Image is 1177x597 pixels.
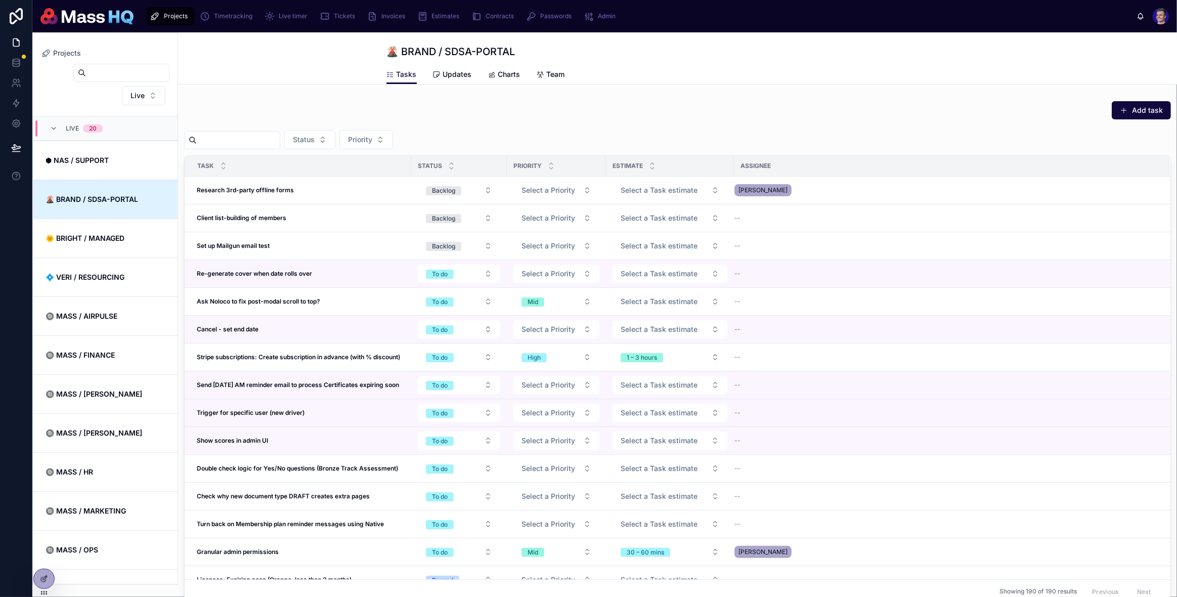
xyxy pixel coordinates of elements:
[521,436,575,446] span: Select a Priority
[612,348,728,367] a: Select Button
[621,408,698,418] span: Select a Task estimate
[521,380,575,390] span: Select a Priority
[197,437,268,444] strong: Show scores in admin UI
[197,186,405,194] a: Research 3rd-party offline forms
[432,492,448,501] div: To do
[431,12,459,20] span: Estimates
[621,241,698,251] span: Select a Task estimate
[261,7,315,25] a: Live timer
[414,7,466,25] a: Estimates
[621,380,698,390] span: Select a Task estimate
[293,135,315,145] span: Status
[740,162,771,170] span: Assignee
[621,185,698,195] span: Select a Task estimate
[621,324,698,334] span: Select a Task estimate
[513,403,600,422] a: Select Button
[734,325,740,333] span: --
[513,431,600,450] a: Select Button
[197,409,304,416] strong: Trigger for specific user (new driver)
[513,209,599,227] button: Select Button
[513,348,599,366] button: Select Button
[734,437,740,445] span: --
[432,270,448,279] div: To do
[432,437,448,446] div: To do
[621,436,698,446] span: Select a Task estimate
[621,463,698,474] span: Select a Task estimate
[418,432,500,450] button: Select Button
[33,491,178,530] a: 🔘 MASS / MARKETING
[734,492,740,500] span: --
[142,5,1137,27] div: scrollable content
[41,48,81,58] a: Projects
[513,181,600,200] a: Select Button
[513,181,599,199] button: Select Button
[417,181,501,200] a: Select Button
[432,186,455,195] div: Backlog
[197,162,214,170] span: Task
[46,234,124,242] strong: 🌞 BRIGHT / MANAGED
[612,320,728,339] a: Select Button
[734,576,740,584] span: --
[581,7,623,25] a: Admin
[613,404,727,422] button: Select Button
[432,353,448,362] div: To do
[417,208,501,228] a: Select Button
[621,269,698,279] span: Select a Task estimate
[418,376,500,394] button: Select Button
[33,219,178,258] a: 🌞 BRIGHT / MANAGED
[734,214,1157,222] a: --
[612,236,728,255] a: Select Button
[513,265,599,283] button: Select Button
[197,297,320,305] strong: Ask Noloco to fix post-modal scroll to top?
[432,520,448,529] div: To do
[513,236,600,255] a: Select Button
[197,353,405,361] a: Stripe subscriptions: Create subscription in advance (with % discount)
[498,69,520,79] span: Charts
[33,258,178,296] a: 💠 VERI / RESOURCING
[513,264,600,283] a: Select Button
[612,181,728,200] a: Select Button
[613,320,727,338] button: Select Button
[197,353,400,361] strong: Stripe subscriptions: Create subscription in advance (with % discount)
[197,492,370,500] strong: Check why new document type DRAFT creates extra pages
[418,571,500,589] button: Select Button
[418,348,500,366] button: Select Button
[613,265,727,283] button: Select Button
[513,459,599,478] button: Select Button
[734,520,740,528] span: --
[521,213,575,223] span: Select a Priority
[432,576,453,585] div: Paused
[613,237,727,255] button: Select Button
[621,491,698,501] span: Select a Task estimate
[612,403,728,422] a: Select Button
[418,162,442,170] span: Status
[417,375,501,395] a: Select Button
[443,69,472,79] span: Updates
[432,409,448,418] div: To do
[613,181,727,199] button: Select Button
[147,7,195,25] a: Projects
[734,381,740,389] span: --
[540,12,572,20] span: Passwords
[418,515,500,533] button: Select Button
[468,7,521,25] a: Contracts
[521,463,575,474] span: Select a Priority
[612,431,728,450] a: Select Button
[130,91,145,101] span: Live
[418,237,500,255] button: Select Button
[528,548,538,557] div: Mid
[417,236,501,255] a: Select Button
[999,588,1077,596] span: Showing 190 of 190 results
[432,297,448,307] div: To do
[53,48,81,58] span: Projects
[334,12,355,20] span: Tickets
[197,214,286,222] strong: Client list-building of members
[627,548,664,557] div: 30 – 60 mins
[513,375,600,395] a: Select Button
[33,141,178,180] a: ⬢ NAS / SUPPORT
[214,12,252,20] span: Timetracking
[33,296,178,335] a: 🔘 MASS / AIRPULSE
[486,12,514,20] span: Contracts
[432,325,448,334] div: To do
[432,381,448,390] div: To do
